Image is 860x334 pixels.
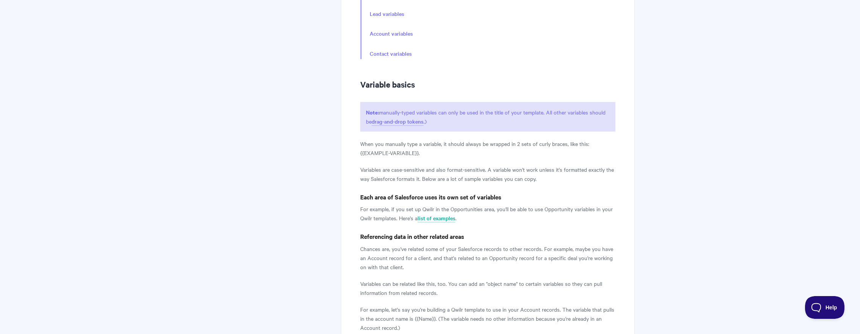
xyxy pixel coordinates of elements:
[360,244,615,271] p: Chances are, you've related some of your Salesforce records to other records. For example, maybe ...
[360,102,615,132] p: manually-typed variables can only be used in the title of your template. All other variables shou...
[417,214,455,223] a: list of examples
[360,139,615,157] p: When you manually type a variable, it should always be wrapped in 2 sets of curly braces, like th...
[360,165,615,183] p: Variables are case-sensitive and also format-sensitive. A variable won't work unless it's formatt...
[360,279,615,297] p: Variables can be related like this, too. You can add an "object name" to certain variables so the...
[360,305,615,332] p: For example, let's say you're building a Qwilr template to use in your Account records. The varia...
[360,232,615,241] h4: Referencing data in other related areas
[370,30,413,38] a: Account variables
[805,296,845,319] iframe: Toggle Customer Support
[370,10,404,18] a: Lead variables
[360,78,615,90] h2: Variable basics
[360,192,615,202] h4: Each area of Salesforce uses its own set of variables
[366,108,379,116] strong: Note:
[370,50,412,58] a: Contact variables
[360,204,615,223] p: For example, if you set up Qwilr in the Opportunities area, you'll be able to use Opportunity var...
[372,118,424,126] a: drag-and-drop tokens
